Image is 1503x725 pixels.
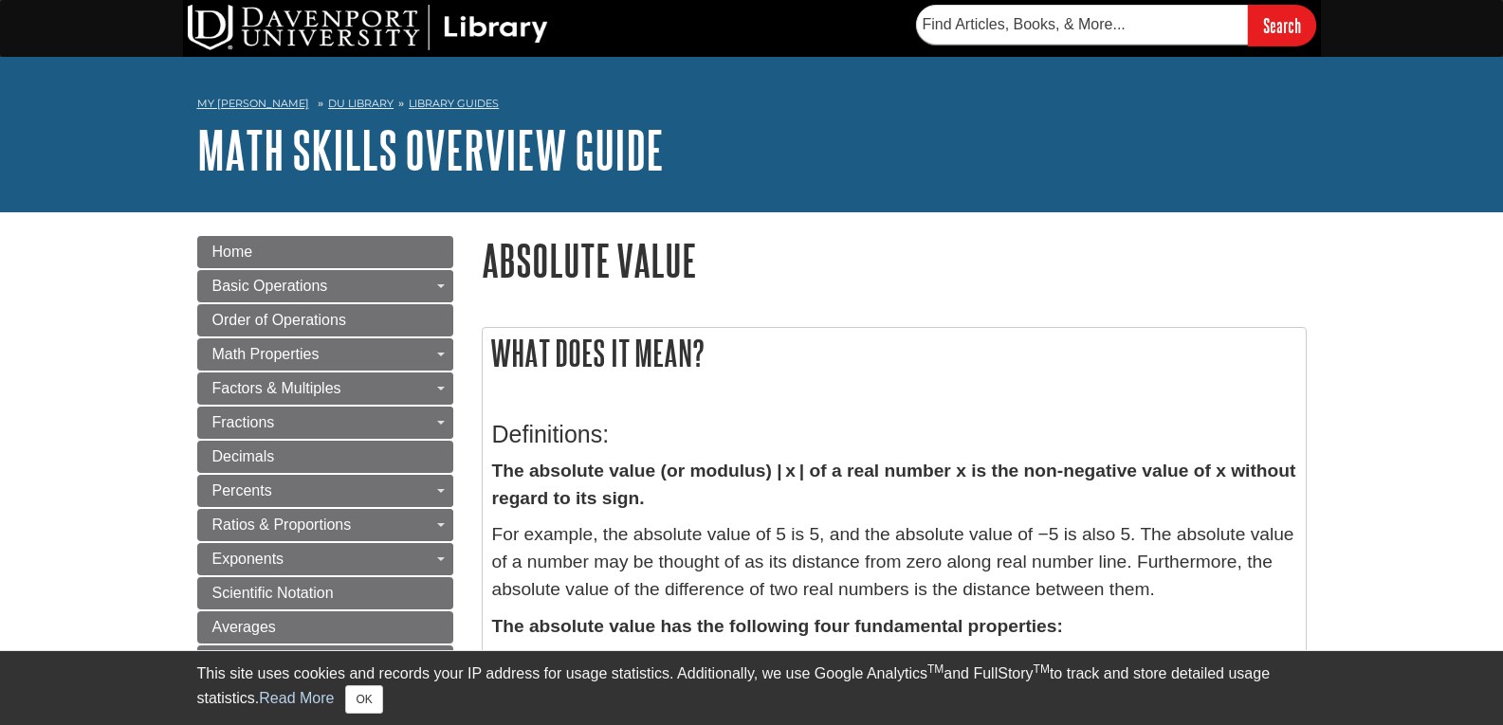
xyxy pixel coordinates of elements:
[492,421,1296,448] h3: Definitions:
[197,270,453,302] a: Basic Operations
[197,543,453,575] a: Exponents
[492,461,1296,508] strong: The absolute value (or modulus) | x | of a real number x is the non-negative value of x without r...
[409,97,499,110] a: Library Guides
[212,312,346,328] span: Order of Operations
[212,346,320,362] span: Math Properties
[492,616,1063,636] strong: The absolute value has the following four fundamental properties:
[197,475,453,507] a: Percents
[259,690,334,706] a: Read More
[328,97,394,110] a: DU Library
[197,662,1307,714] div: This site uses cookies and records your IP address for usage statistics. Additionally, we use Goo...
[197,645,453,678] a: Equation Basics
[197,91,1307,121] nav: breadcrumb
[197,120,664,179] a: Math Skills Overview Guide
[197,577,453,609] a: Scientific Notation
[212,619,276,635] span: Averages
[212,551,284,567] span: Exponents
[916,5,1316,45] form: Searches DU Library's articles, books, and more
[212,244,253,260] span: Home
[197,372,453,405] a: Factors & Multiples
[197,96,309,112] a: My [PERSON_NAME]
[197,338,453,371] a: Math Properties
[1248,5,1316,45] input: Search
[197,441,453,473] a: Decimals
[1034,662,1050,676] sup: TM
[197,509,453,541] a: Ratios & Proportions
[212,278,328,294] span: Basic Operations
[212,517,352,533] span: Ratios & Proportions
[197,236,453,268] a: Home
[483,328,1306,378] h2: What does it mean?
[212,482,272,498] span: Percents
[212,585,334,601] span: Scientific Notation
[482,236,1307,284] h1: Absolute Value
[492,521,1296,603] p: For example, the absolute value of 5 is 5, and the absolute value of −5 is also 5. The absolute v...
[916,5,1248,45] input: Find Articles, Books, & More...
[927,662,944,676] sup: TM
[197,611,453,643] a: Averages
[212,448,275,464] span: Decimals
[197,407,453,439] a: Fractions
[212,414,275,430] span: Fractions
[345,685,382,714] button: Close
[197,304,453,336] a: Order of Operations
[188,5,548,50] img: DU Library
[212,380,341,396] span: Factors & Multiples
